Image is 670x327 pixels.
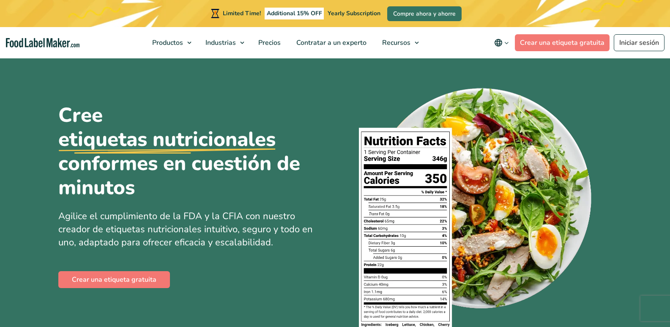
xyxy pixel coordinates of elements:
span: Limited Time! [223,9,261,17]
h1: Cree conformes en cuestión de minutos [58,103,304,200]
a: Productos [145,27,196,58]
a: Iniciar sesión [614,34,665,51]
a: Precios [251,27,287,58]
a: Crear una etiqueta gratuita [515,34,610,51]
span: Recursos [380,38,411,47]
a: Contratar a un experto [289,27,372,58]
span: Precios [256,38,282,47]
span: Industrias [203,38,237,47]
span: Yearly Subscription [328,9,380,17]
span: Agilice el cumplimiento de la FDA y la CFIA con nuestro creador de etiquetas nutricionales intuit... [58,210,313,249]
a: Recursos [375,27,423,58]
span: Contratar a un experto [294,38,367,47]
a: Crear una etiqueta gratuita [58,271,170,288]
span: Additional 15% OFF [265,8,324,19]
span: Productos [150,38,184,47]
a: Industrias [198,27,249,58]
u: etiquetas nutricionales [58,127,276,151]
a: Compre ahora y ahorre [387,6,462,21]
